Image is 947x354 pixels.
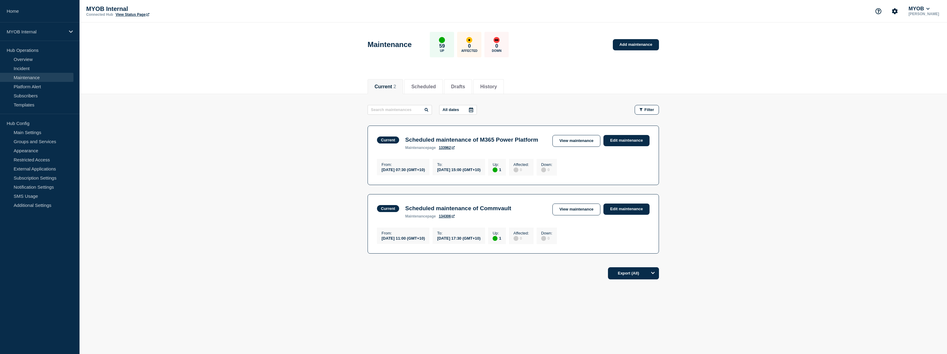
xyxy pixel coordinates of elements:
p: page [405,214,436,218]
button: History [480,84,497,89]
div: [DATE] 11:00 (GMT+10) [382,235,425,241]
a: View Status Page [116,12,149,17]
div: disabled [541,167,546,172]
p: To : [437,231,480,235]
div: 0 [514,235,529,241]
p: MYOB Internal [7,29,65,34]
p: Affected [461,49,477,52]
a: Edit maintenance [603,135,650,146]
p: page [405,146,436,150]
p: Down : [541,231,552,235]
p: All dates [443,107,459,112]
p: Affected : [514,231,529,235]
a: View maintenance [552,135,600,147]
div: disabled [514,236,518,241]
span: Filter [644,107,654,112]
p: Up : [493,231,501,235]
p: Connected Hub [86,12,113,17]
a: 134306 [439,214,455,218]
a: Edit maintenance [603,204,650,215]
div: 0 [541,235,552,241]
div: 1 [493,235,501,241]
div: up [493,167,497,172]
a: Add maintenance [613,39,659,50]
p: Up [440,49,444,52]
div: [DATE] 07:30 (GMT+10) [382,167,425,172]
p: MYOB Internal [86,5,208,12]
span: maintenance [405,214,427,218]
div: 0 [514,167,529,172]
button: Account settings [888,5,901,18]
input: Search maintenances [368,105,432,115]
button: All dates [439,105,477,115]
button: Options [647,267,659,279]
div: 1 [493,167,501,172]
p: From : [382,162,425,167]
div: 0 [541,167,552,172]
div: up [439,37,445,43]
span: 2 [393,84,396,89]
p: From : [382,231,425,235]
div: up [493,236,497,241]
button: Export (All) [608,267,659,279]
p: 0 [495,43,498,49]
p: Down : [541,162,552,167]
a: View maintenance [552,204,600,215]
p: To : [437,162,480,167]
a: 133962 [439,146,455,150]
p: 59 [439,43,445,49]
div: affected [466,37,472,43]
h1: Maintenance [368,40,412,49]
button: Support [872,5,885,18]
p: 0 [468,43,471,49]
button: Drafts [451,84,465,89]
div: [DATE] 17:30 (GMT+10) [437,235,480,241]
div: disabled [514,167,518,172]
div: disabled [541,236,546,241]
button: MYOB [907,6,931,12]
button: Filter [635,105,659,115]
p: Up : [493,162,501,167]
span: maintenance [405,146,427,150]
p: Down [492,49,502,52]
h3: Scheduled maintenance of M365 Power Platform [405,137,538,143]
p: Affected : [514,162,529,167]
div: down [494,37,500,43]
h3: Scheduled maintenance of Commvault [405,205,511,212]
button: Current 2 [375,84,396,89]
div: Current [381,138,395,142]
button: Scheduled [411,84,436,89]
div: [DATE] 15:00 (GMT+10) [437,167,480,172]
div: Current [381,206,395,211]
p: [PERSON_NAME] [907,12,940,16]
